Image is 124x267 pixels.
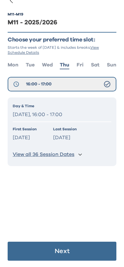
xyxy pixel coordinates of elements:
span: Tue [26,62,35,67]
p: [DATE] [53,133,77,142]
p: [DATE] [13,133,37,142]
span: 16:00 - 17:00 [26,81,52,87]
p: Choose your preferred time slot: [8,36,116,44]
button: View all 36 Session Dates [13,149,111,160]
button: 16:00 - 17:00 [8,77,116,91]
span: Mon [8,62,18,67]
div: M11 - 2025/2026 [8,18,116,27]
p: Starts the week of [DATE] & includes breaks. [8,45,116,55]
p: Last Session [53,126,77,132]
span: Fri [77,62,84,67]
p: View all 36 Session Dates [13,151,74,158]
span: Sat [91,62,100,67]
span: Thu [60,62,69,67]
div: M11 - M19 [8,12,23,17]
p: Next [55,248,70,254]
button: Next [8,242,116,261]
span: Sun [107,62,116,67]
p: [DATE], 16:00 - 17:00 [13,110,111,119]
span: Wed [42,62,53,67]
p: First Session [13,126,37,132]
p: Day & Time [13,103,111,109]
